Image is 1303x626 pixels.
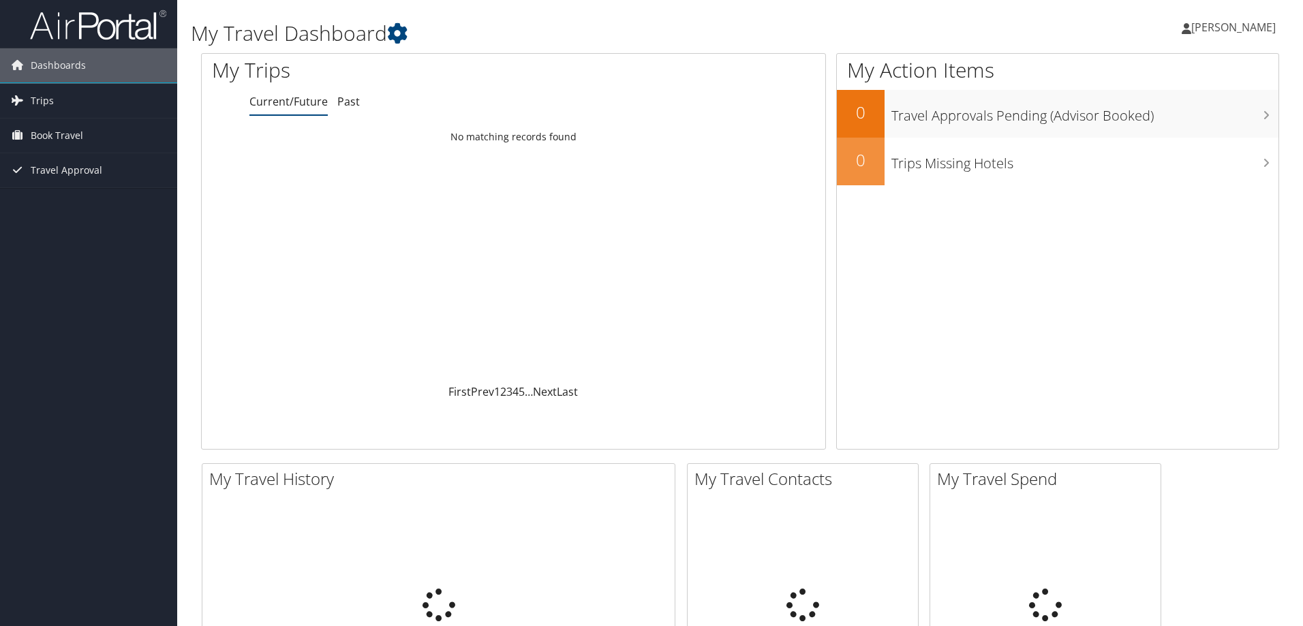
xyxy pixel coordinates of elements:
[533,384,557,399] a: Next
[837,101,885,124] h2: 0
[1182,7,1289,48] a: [PERSON_NAME]
[512,384,519,399] a: 4
[31,48,86,82] span: Dashboards
[1191,20,1276,35] span: [PERSON_NAME]
[837,148,885,172] h2: 0
[471,384,494,399] a: Prev
[506,384,512,399] a: 3
[31,153,102,187] span: Travel Approval
[694,467,918,490] h2: My Travel Contacts
[500,384,506,399] a: 2
[31,84,54,118] span: Trips
[837,138,1278,185] a: 0Trips Missing Hotels
[31,119,83,153] span: Book Travel
[494,384,500,399] a: 1
[837,56,1278,84] h1: My Action Items
[891,147,1278,173] h3: Trips Missing Hotels
[191,19,923,48] h1: My Travel Dashboard
[212,56,555,84] h1: My Trips
[519,384,525,399] a: 5
[249,94,328,109] a: Current/Future
[202,125,825,149] td: No matching records found
[30,9,166,41] img: airportal-logo.png
[209,467,675,490] h2: My Travel History
[937,467,1161,490] h2: My Travel Spend
[448,384,471,399] a: First
[337,94,360,109] a: Past
[557,384,578,399] a: Last
[525,384,533,399] span: …
[837,90,1278,138] a: 0Travel Approvals Pending (Advisor Booked)
[891,99,1278,125] h3: Travel Approvals Pending (Advisor Booked)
